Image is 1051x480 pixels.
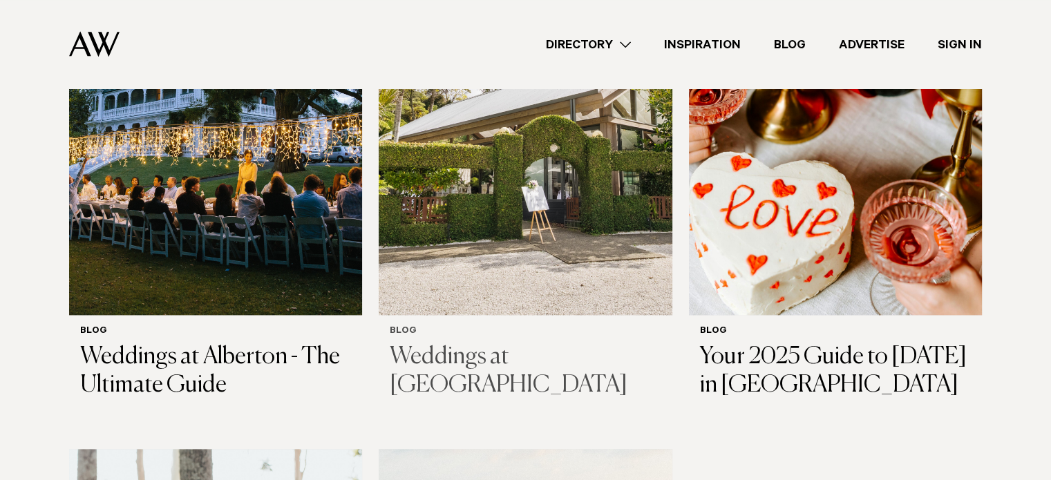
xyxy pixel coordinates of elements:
[390,343,661,400] h3: Weddings at [GEOGRAPHIC_DATA]
[822,35,921,54] a: Advertise
[700,326,971,338] h6: Blog
[390,326,661,338] h6: Blog
[647,35,757,54] a: Inspiration
[80,326,351,338] h6: Blog
[757,35,822,54] a: Blog
[529,35,647,54] a: Directory
[700,343,971,400] h3: Your 2025 Guide to [DATE] in [GEOGRAPHIC_DATA]
[921,35,998,54] a: Sign In
[69,31,120,57] img: Auckland Weddings Logo
[80,343,351,400] h3: Weddings at Alberton - The Ultimate Guide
